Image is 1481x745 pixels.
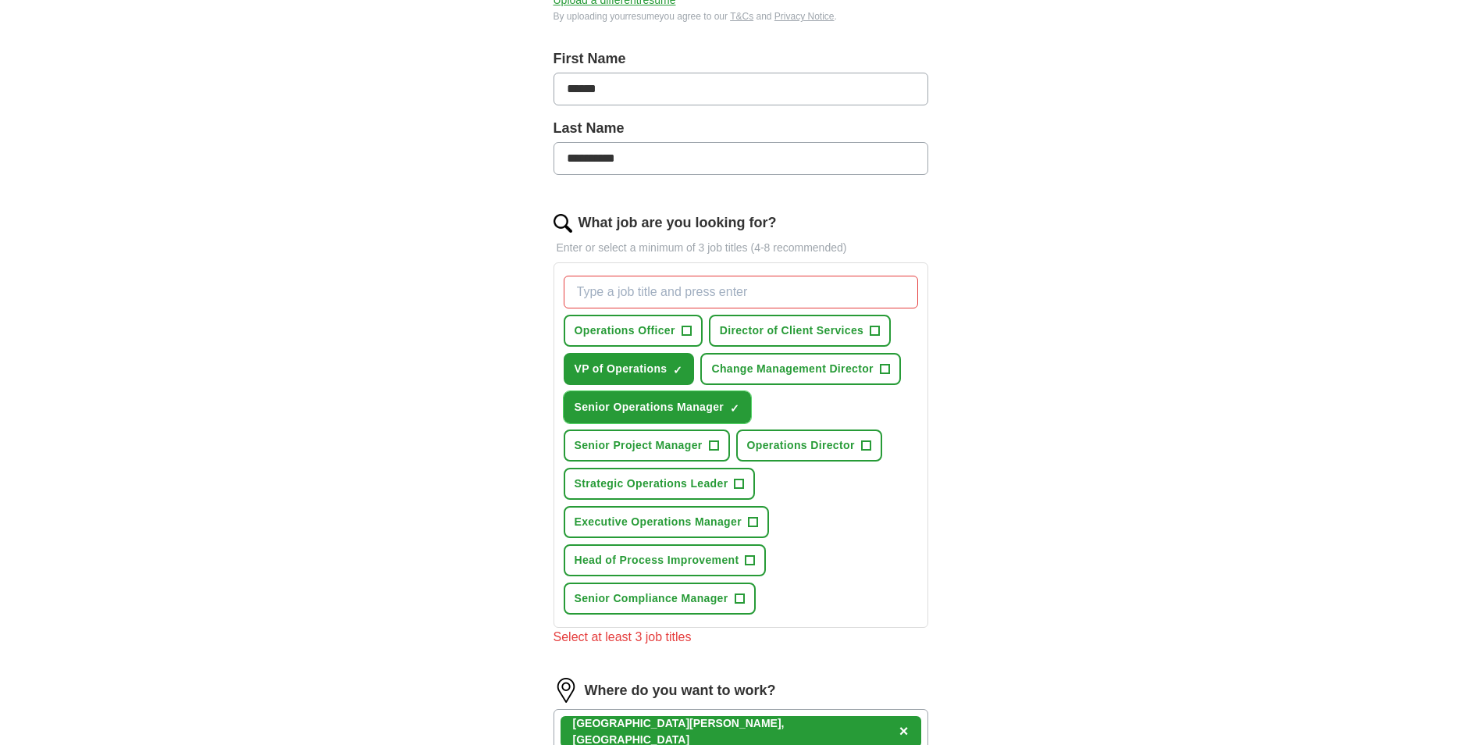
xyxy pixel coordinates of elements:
label: Last Name [554,118,928,139]
span: Senior Compliance Manager [575,590,728,607]
img: search.png [554,214,572,233]
span: Head of Process Improvement [575,552,739,569]
span: ✓ [730,402,739,415]
button: × [899,720,909,743]
button: Operations Officer [564,315,703,347]
span: Change Management Director [711,361,873,377]
button: Head of Process Improvement [564,544,767,576]
label: First Name [554,48,928,70]
button: VP of Operations✓ [564,353,695,385]
span: Operations Officer [575,323,675,339]
label: Where do you want to work? [585,680,776,701]
span: Strategic Operations Leader [575,476,728,492]
button: Senior Compliance Manager [564,583,756,615]
button: Senior Project Manager [564,430,730,462]
a: Privacy Notice [774,11,835,22]
button: Change Management Director [700,353,900,385]
strong: [GEOGRAPHIC_DATA][PERSON_NAME] [573,717,781,729]
button: Strategic Operations Leader [564,468,756,500]
button: Executive Operations Manager [564,506,769,538]
img: location.png [554,678,579,703]
span: × [899,722,909,740]
button: Director of Client Services [709,315,892,347]
span: Executive Operations Manager [575,514,742,530]
span: ✓ [673,364,682,376]
div: By uploading your resume you agree to our and . [554,9,928,23]
button: Senior Operations Manager✓ [564,391,752,423]
a: T&Cs [730,11,753,22]
span: Director of Client Services [720,323,864,339]
span: Operations Director [747,437,855,454]
label: What job are you looking for? [579,212,777,233]
input: Type a job title and press enter [564,276,918,308]
span: VP of Operations [575,361,668,377]
span: Senior Operations Manager [575,399,724,415]
button: Operations Director [736,430,882,462]
div: Select at least 3 job titles [554,628,928,647]
p: Enter or select a minimum of 3 job titles (4-8 recommended) [554,240,928,256]
span: Senior Project Manager [575,437,703,454]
